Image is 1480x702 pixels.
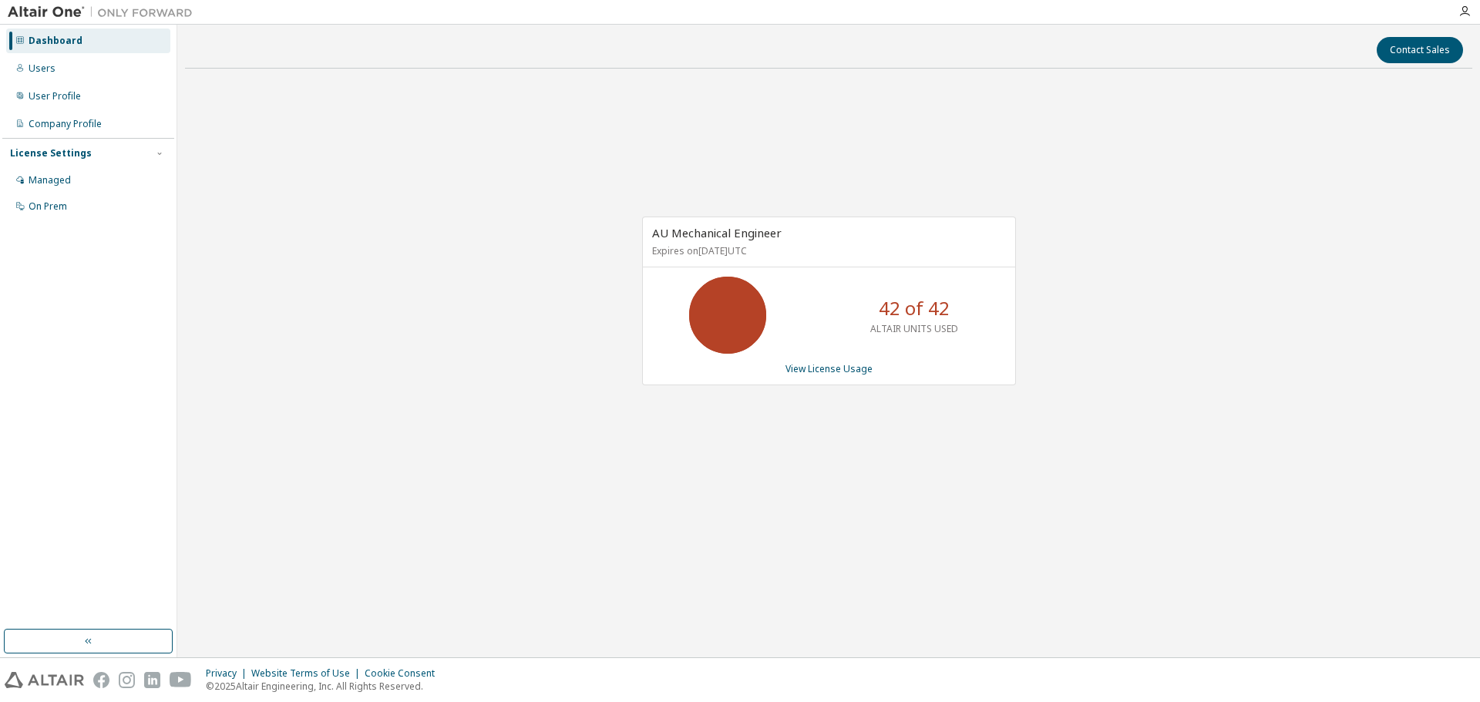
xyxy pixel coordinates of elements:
img: facebook.svg [93,672,109,688]
a: View License Usage [785,362,873,375]
div: Website Terms of Use [251,667,365,680]
img: altair_logo.svg [5,672,84,688]
div: On Prem [29,200,67,213]
img: linkedin.svg [144,672,160,688]
div: Managed [29,174,71,186]
div: Cookie Consent [365,667,444,680]
p: © 2025 Altair Engineering, Inc. All Rights Reserved. [206,680,444,693]
div: Users [29,62,55,75]
p: 42 of 42 [879,295,950,321]
img: instagram.svg [119,672,135,688]
p: Expires on [DATE] UTC [652,244,1002,257]
img: youtube.svg [170,672,192,688]
p: ALTAIR UNITS USED [870,322,958,335]
div: User Profile [29,90,81,102]
div: Dashboard [29,35,82,47]
div: Privacy [206,667,251,680]
span: AU Mechanical Engineer [652,225,782,240]
div: Company Profile [29,118,102,130]
button: Contact Sales [1377,37,1463,63]
div: License Settings [10,147,92,160]
img: Altair One [8,5,200,20]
